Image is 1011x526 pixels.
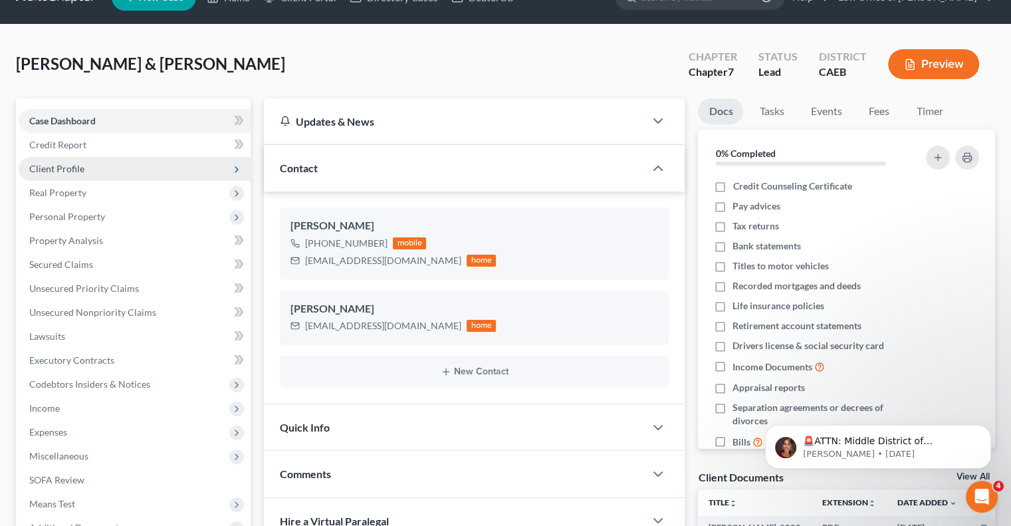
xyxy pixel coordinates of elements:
span: Lawsuits [29,330,65,342]
span: Separation agreements or decrees of divorces [732,401,909,428]
i: unfold_more [868,499,876,507]
span: Contact [280,162,318,174]
span: Recorded mortgages and deeds [732,279,861,293]
span: Tax returns [732,219,779,233]
a: Unsecured Priority Claims [19,277,251,301]
a: Extensionunfold_more [822,497,876,507]
button: New Contact [290,366,658,377]
span: Executory Contracts [29,354,114,366]
a: Titleunfold_more [709,497,737,507]
span: Credit Report [29,139,86,150]
a: Lawsuits [19,325,251,348]
span: Miscellaneous [29,450,88,461]
a: SOFA Review [19,468,251,492]
a: Property Analysis [19,229,251,253]
span: Drivers license & social security card [732,339,884,352]
div: home [467,255,496,267]
span: Titles to motor vehicles [732,259,829,273]
a: Case Dashboard [19,109,251,133]
a: Timer [905,98,953,124]
a: Fees [857,98,900,124]
span: Unsecured Priority Claims [29,283,139,294]
span: 4 [993,481,1004,491]
div: Chapter [689,49,737,65]
iframe: Intercom notifications message [745,397,1011,490]
div: Client Documents [698,470,783,484]
div: Status [758,49,798,65]
div: Chapter [689,65,737,80]
i: expand_more [949,499,957,507]
span: Expenses [29,426,67,438]
div: [PERSON_NAME] [290,301,658,317]
a: Docs [698,98,743,124]
span: 7 [728,65,734,78]
span: Real Property [29,187,86,198]
a: Date Added expand_more [897,497,957,507]
div: home [467,320,496,332]
a: Unsecured Nonpriority Claims [19,301,251,325]
span: Property Analysis [29,235,103,246]
span: Secured Claims [29,259,93,270]
button: Preview [888,49,979,79]
span: Client Profile [29,163,84,174]
span: Case Dashboard [29,115,96,126]
span: Bank statements [732,239,801,253]
div: [EMAIL_ADDRESS][DOMAIN_NAME] [305,319,461,332]
span: Bills [732,436,750,449]
div: Updates & News [280,114,629,128]
span: Retirement account statements [732,319,861,332]
span: Pay advices [732,199,780,213]
a: Tasks [748,98,794,124]
div: [EMAIL_ADDRESS][DOMAIN_NAME] [305,254,461,267]
div: [PHONE_NUMBER] [305,237,388,250]
span: Personal Property [29,211,105,222]
a: Events [800,98,852,124]
a: Credit Report [19,133,251,157]
a: Executory Contracts [19,348,251,372]
div: CAEB [819,65,867,80]
div: District [819,49,867,65]
i: unfold_more [729,499,737,507]
span: Means Test [29,498,75,509]
span: Codebtors Insiders & Notices [29,378,150,390]
div: mobile [393,237,426,249]
span: [PERSON_NAME] & [PERSON_NAME] [16,54,285,73]
div: [PERSON_NAME] [290,218,658,234]
span: SOFA Review [29,474,84,485]
span: Credit Counseling Certificate [732,180,851,193]
strong: 0% Completed [715,148,775,159]
a: Secured Claims [19,253,251,277]
span: Income Documents [732,360,812,374]
span: Income [29,402,60,414]
div: Lead [758,65,798,80]
span: Quick Info [280,421,330,434]
span: Unsecured Nonpriority Claims [29,307,156,318]
iframe: Intercom live chat [966,481,998,513]
span: Appraisal reports [732,381,805,394]
span: Life insurance policies [732,299,824,313]
span: Comments [280,467,331,480]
